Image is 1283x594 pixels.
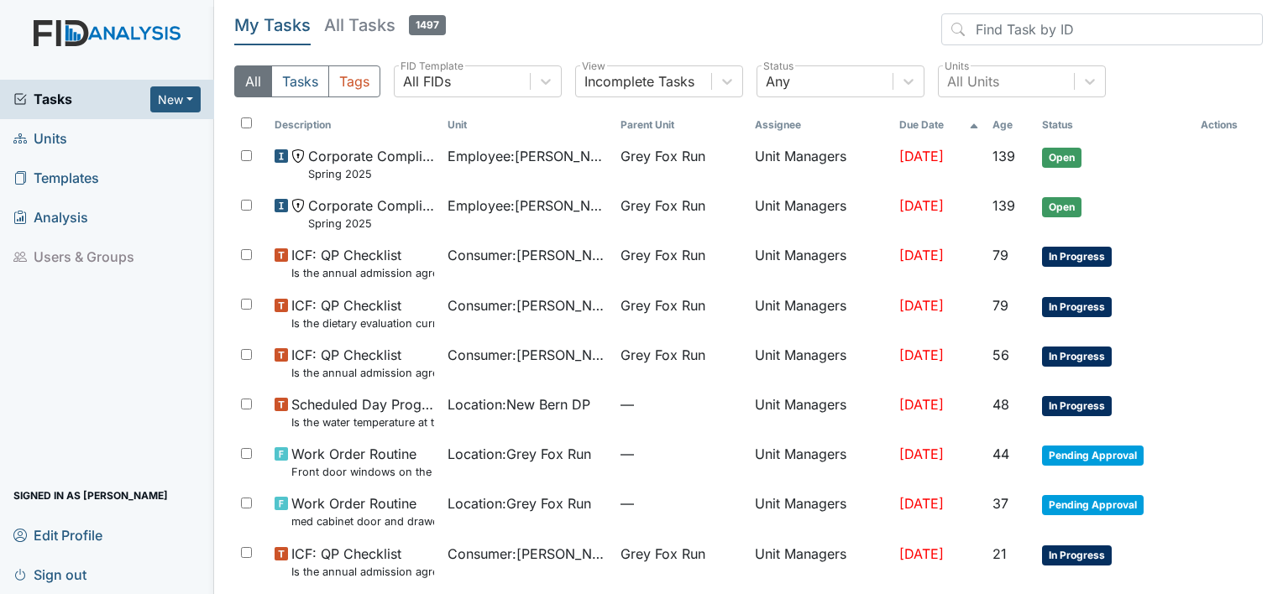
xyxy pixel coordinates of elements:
span: Consumer : [PERSON_NAME] [448,245,607,265]
span: Edit Profile [13,522,102,548]
span: In Progress [1042,297,1112,317]
span: 1497 [409,15,446,35]
span: Grey Fox Run [621,295,705,315]
span: [DATE] [899,297,944,314]
div: All FIDs [403,71,451,91]
th: Toggle SortBy [614,111,749,139]
span: 79 [992,247,1008,263]
span: — [621,493,742,513]
span: Employee : [PERSON_NAME] [448,195,607,216]
span: Sign out [13,561,86,587]
span: [DATE] [899,197,944,214]
span: Location : Grey Fox Run [448,493,591,513]
span: — [621,394,742,414]
span: [DATE] [899,495,944,512]
th: Assignee [748,111,893,139]
small: Is the annual admission agreement current? (document the date in the comment section) [291,564,434,580]
span: Consumer : [PERSON_NAME] [448,345,607,365]
span: Open [1042,148,1081,168]
span: ICF: QP Checklist Is the annual admission agreement current? (document the date in the comment se... [291,544,434,580]
span: Signed in as [PERSON_NAME] [13,482,168,508]
span: Analysis [13,205,88,231]
span: [DATE] [899,346,944,363]
span: Location : New Bern DP [448,394,590,414]
span: — [621,444,742,464]
td: Unit Managers [748,289,893,338]
span: Pending Approval [1042,495,1144,515]
span: 37 [992,495,1008,512]
span: In Progress [1042,545,1112,565]
span: Consumer : [PERSON_NAME] [448,544,607,564]
small: Is the water temperature at the kitchen sink between 100 to 110 degrees? [291,414,434,430]
span: Work Order Routine med cabinet door and drawer [291,493,434,529]
span: 48 [992,396,1009,413]
span: In Progress [1042,396,1112,416]
a: Tasks [13,89,150,109]
div: All Units [947,71,999,91]
th: Toggle SortBy [986,111,1035,139]
small: Spring 2025 [308,216,434,232]
span: 56 [992,346,1009,363]
div: Type filter [234,65,380,97]
span: In Progress [1042,247,1112,267]
span: In Progress [1042,346,1112,367]
small: Front door windows on the door [291,464,434,480]
span: 79 [992,297,1008,314]
span: Templates [13,165,99,191]
span: ICF: QP Checklist Is the annual admission agreement current? (document the date in the comment se... [291,245,434,281]
h5: All Tasks [324,13,446,37]
div: Any [766,71,790,91]
td: Unit Managers [748,487,893,536]
span: Corporate Compliance Spring 2025 [308,195,434,232]
span: Pending Approval [1042,445,1144,466]
th: Toggle SortBy [1035,111,1193,139]
span: [DATE] [899,545,944,562]
button: All [234,65,272,97]
input: Find Task by ID [941,13,1263,45]
span: 139 [992,197,1015,214]
span: [DATE] [899,148,944,164]
small: Is the annual admission agreement current? (document the date in the comment section) [291,265,434,281]
small: Spring 2025 [308,166,434,182]
button: Tags [328,65,380,97]
span: Location : Grey Fox Run [448,444,591,464]
button: New [150,86,201,112]
span: ICF: QP Checklist Is the annual admission agreement current? (document the date in the comment se... [291,345,434,381]
td: Unit Managers [748,238,893,288]
span: Grey Fox Run [621,195,705,216]
span: [DATE] [899,247,944,263]
td: Unit Managers [748,437,893,487]
span: Grey Fox Run [621,146,705,166]
span: Consumer : [PERSON_NAME] [448,295,607,315]
td: Unit Managers [748,388,893,437]
span: Grey Fox Run [621,544,705,564]
h5: My Tasks [234,13,311,37]
span: [DATE] [899,445,944,462]
td: Unit Managers [748,139,893,189]
span: 44 [992,445,1009,462]
span: Corporate Compliance Spring 2025 [308,146,434,182]
span: Grey Fox Run [621,345,705,365]
span: Grey Fox Run [621,245,705,265]
span: 21 [992,545,1007,562]
th: Toggle SortBy [441,111,614,139]
span: [DATE] [899,396,944,413]
span: Units [13,126,67,152]
small: Is the dietary evaluation current? (document the date in the comment section) [291,315,434,331]
td: Unit Managers [748,338,893,388]
td: Unit Managers [748,537,893,586]
input: Toggle All Rows Selected [241,117,252,128]
span: ICF: QP Checklist Is the dietary evaluation current? (document the date in the comment section) [291,295,434,331]
small: Is the annual admission agreement current? (document the date in the comment section) [291,365,434,381]
div: Incomplete Tasks [584,71,694,91]
span: Employee : [PERSON_NAME][GEOGRAPHIC_DATA] [448,146,607,166]
td: Unit Managers [748,189,893,238]
span: Work Order Routine Front door windows on the door [291,444,434,480]
th: Toggle SortBy [268,111,441,139]
button: Tasks [271,65,329,97]
span: 139 [992,148,1015,164]
span: Open [1042,197,1081,217]
small: med cabinet door and drawer [291,513,434,529]
th: Toggle SortBy [893,111,986,139]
